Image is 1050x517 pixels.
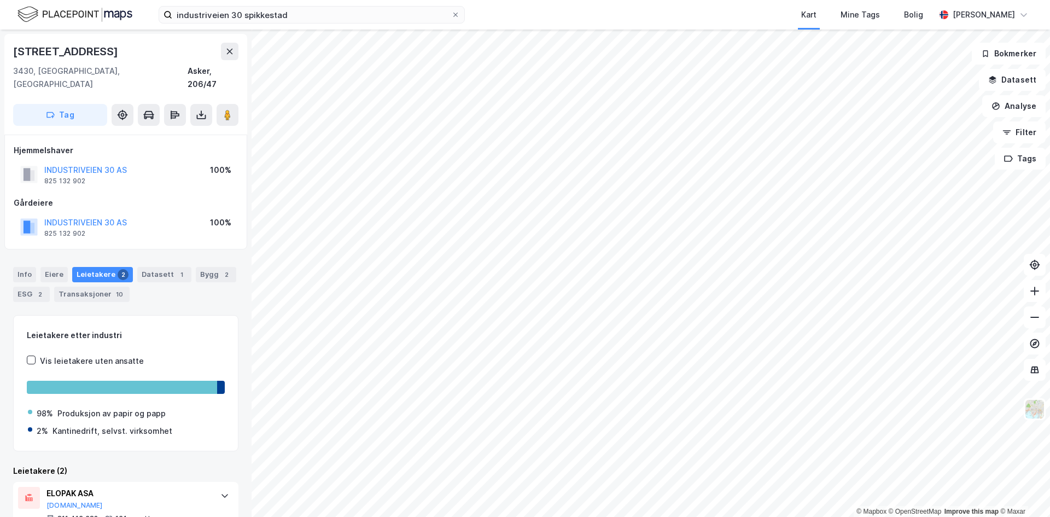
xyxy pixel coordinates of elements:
div: Vis leietakere uten ansatte [40,355,144,368]
div: Hjemmelshaver [14,144,238,157]
div: Kart [801,8,816,21]
div: Mine Tags [841,8,880,21]
div: Datasett [137,267,191,282]
div: Bolig [904,8,923,21]
div: Gårdeiere [14,196,238,210]
div: Transaksjoner [54,287,130,302]
div: 825 132 902 [44,177,85,185]
div: ELOPAK ASA [46,487,209,500]
div: 825 132 902 [44,229,85,238]
div: 1 [176,269,187,280]
a: Improve this map [944,508,999,515]
div: 10 [114,289,125,300]
div: 3430, [GEOGRAPHIC_DATA], [GEOGRAPHIC_DATA] [13,65,188,91]
a: OpenStreetMap [889,508,942,515]
div: [STREET_ADDRESS] [13,43,120,60]
div: 2 [118,269,129,280]
div: Bygg [196,267,236,282]
button: Datasett [979,69,1046,91]
div: 2 [34,289,45,300]
div: Info [13,267,36,282]
iframe: Chat Widget [995,464,1050,517]
button: Bokmerker [972,43,1046,65]
div: Asker, 206/47 [188,65,238,91]
div: 2 [221,269,232,280]
div: Kantinedrift, selvst. virksomhet [52,425,172,438]
input: Søk på adresse, matrikkel, gårdeiere, leietakere eller personer [172,7,451,23]
img: logo.f888ab2527a4732fd821a326f86c7f29.svg [17,5,132,24]
div: [PERSON_NAME] [953,8,1015,21]
div: 2% [37,425,48,438]
button: [DOMAIN_NAME] [46,501,103,510]
div: Leietakere [72,267,133,282]
div: Produksjon av papir og papp [57,407,166,420]
div: Kontrollprogram for chat [995,464,1050,517]
div: 100% [210,164,231,177]
div: ESG [13,287,50,302]
button: Analyse [982,95,1046,117]
div: Eiere [40,267,68,282]
img: Z [1024,399,1045,420]
div: 100% [210,216,231,229]
div: Leietakere (2) [13,464,238,478]
div: Leietakere etter industri [27,329,225,342]
a: Mapbox [856,508,886,515]
button: Tags [995,148,1046,170]
div: 98% [37,407,53,420]
button: Filter [993,121,1046,143]
button: Tag [13,104,107,126]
